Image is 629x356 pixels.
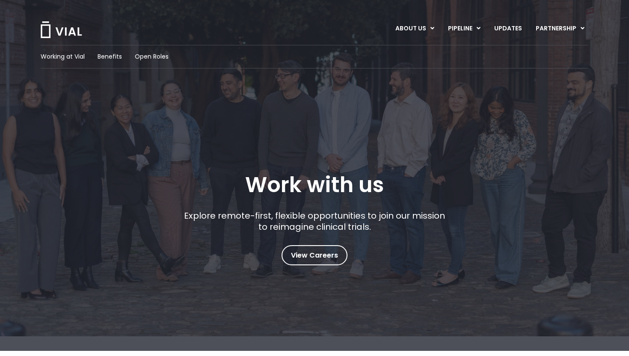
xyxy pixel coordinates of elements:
a: View Careers [282,245,347,265]
a: Open Roles [135,52,169,61]
a: UPDATES [487,21,528,36]
a: PIPELINEMenu Toggle [441,21,487,36]
a: PARTNERSHIPMenu Toggle [529,21,591,36]
a: Benefits [98,52,122,61]
a: ABOUT USMenu Toggle [389,21,441,36]
h1: Work with us [245,172,384,197]
span: View Careers [291,250,338,261]
p: Explore remote-first, flexible opportunities to join our mission to reimagine clinical trials. [181,210,448,232]
a: Working at Vial [41,52,85,61]
img: Vial Logo [40,21,83,38]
